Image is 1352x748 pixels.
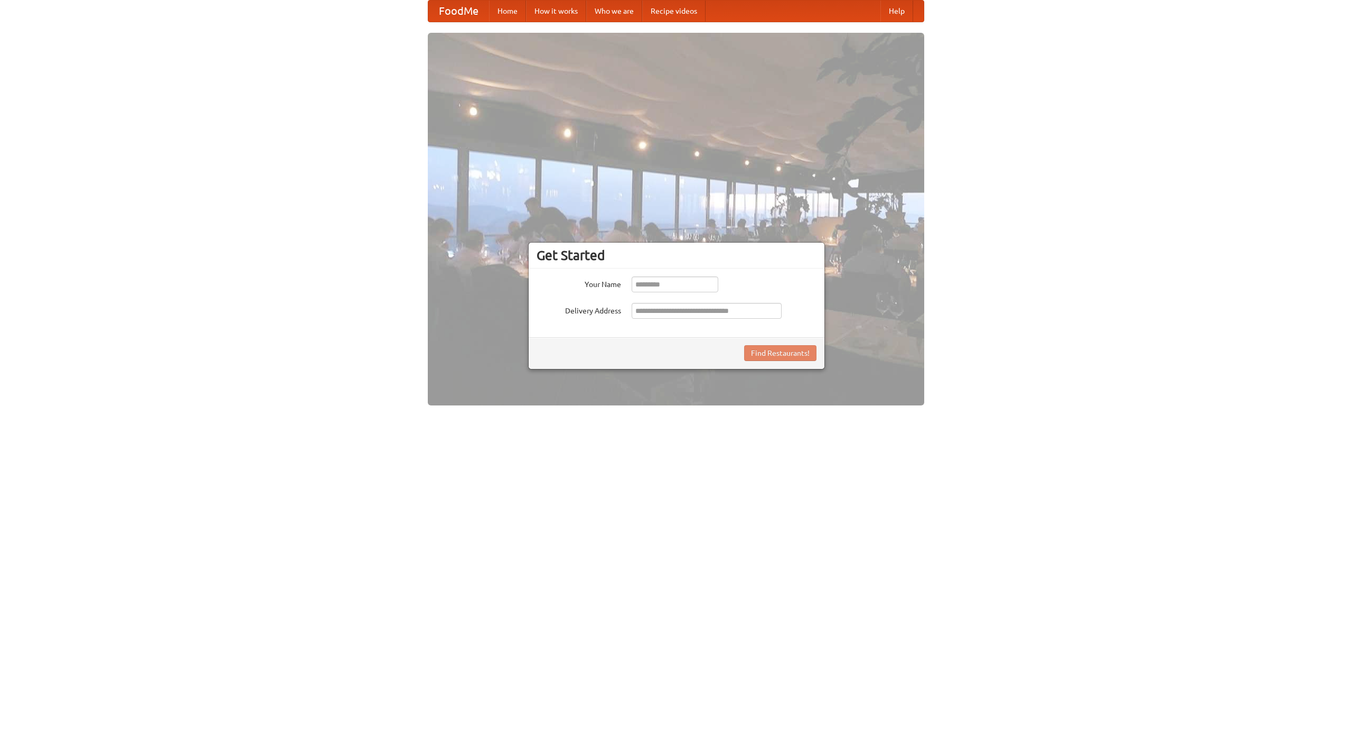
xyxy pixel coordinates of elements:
a: FoodMe [428,1,489,22]
h3: Get Started [537,247,816,263]
a: Home [489,1,526,22]
a: Recipe videos [642,1,706,22]
label: Delivery Address [537,303,621,316]
a: Help [880,1,913,22]
label: Your Name [537,276,621,290]
button: Find Restaurants! [744,345,816,361]
a: How it works [526,1,586,22]
a: Who we are [586,1,642,22]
